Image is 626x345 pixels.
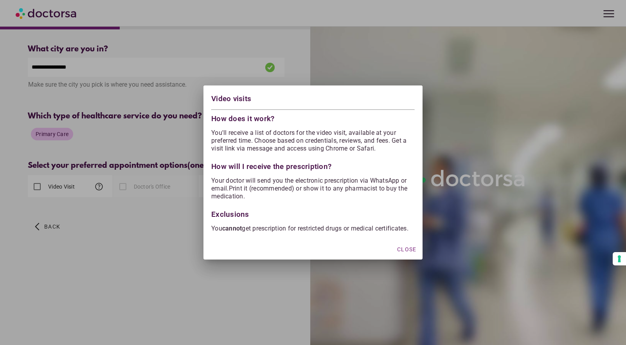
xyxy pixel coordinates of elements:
[222,225,242,232] strong: cannot
[211,129,415,153] p: You'll receive a list of doctors for the video visit, available at your preferred time. Choose ba...
[211,159,415,171] div: How will I receive the prescription?
[211,93,415,106] div: Video visits
[394,242,419,256] button: Close
[211,207,415,218] div: Exclusions
[397,246,416,252] span: Close
[211,113,415,123] div: How does it work?
[613,252,626,265] button: Your consent preferences for tracking technologies
[211,225,415,232] p: You get prescription for restricted drugs or medical certificates.
[211,177,415,200] p: Your doctor will send you the electronic prescription via WhatsApp or email.Print it (recommended...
